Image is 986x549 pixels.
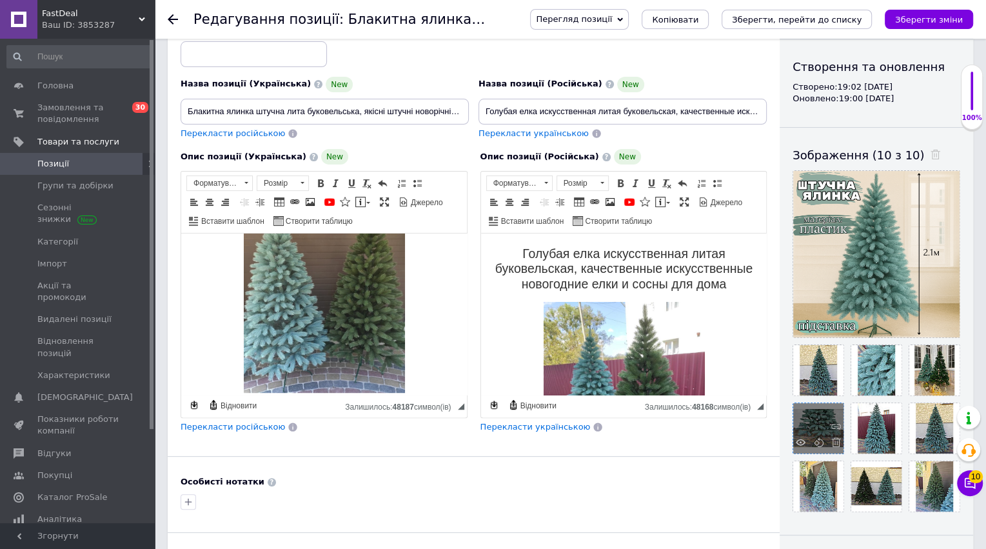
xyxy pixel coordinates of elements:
input: Наприклад, H&M жіноча сукня зелена 38 розмір вечірня максі з блискітками [181,99,469,125]
a: Вставити/видалити нумерований список [395,176,409,190]
a: Зменшити відступ [237,195,251,209]
a: Вставити шаблон [487,214,566,228]
span: Сезонні знижки [37,202,119,225]
a: Форматування [186,175,253,191]
span: Характеристики [37,370,110,381]
div: Повернутися назад [168,14,178,25]
span: Джерело [409,197,443,208]
a: Видалити форматування [660,176,674,190]
span: Товари та послуги [37,136,119,148]
i: Зберегти зміни [895,15,963,25]
button: Чат з покупцем10 [957,470,983,496]
span: Головна [37,80,74,92]
a: Зображення [303,195,317,209]
span: Відновлення позицій [37,335,119,359]
a: Розмір [557,175,609,191]
a: Вставити іконку [638,195,652,209]
a: Повернути (⌘+Z) [675,176,689,190]
input: Пошук [6,45,152,68]
span: Розмір [557,176,596,190]
a: Відновити [206,398,259,412]
h1: Редагування позиції: Блакитна ялинка штучна лита буковельська, якісні штучні новорічні ялинки та ... [193,12,963,27]
span: Назва позиції (Російська) [478,79,602,88]
span: New [614,149,641,165]
div: Ваш ID: 3853287 [42,19,155,31]
span: 48187 [392,403,413,412]
i: Зберегти, перейти до списку [732,15,862,25]
span: New [326,77,353,92]
div: Створено: 19:02 [DATE] [793,81,960,93]
a: По лівому краю [487,195,501,209]
a: По лівому краю [187,195,201,209]
span: Групи та добірки [37,180,113,192]
a: Максимізувати [377,195,391,209]
span: Замовлення та повідомлення [37,102,119,125]
a: Підкреслений (⌘+U) [344,176,359,190]
span: New [321,149,348,165]
button: Зберегти, перейти до списку [722,10,872,29]
span: Форматування [487,176,540,190]
a: Джерело [397,195,445,209]
span: Потягніть для зміни розмірів [757,403,764,410]
a: По правому краю [518,195,532,209]
a: Підкреслений (⌘+U) [644,176,658,190]
span: Каталог ProSale [37,492,107,503]
span: [DEMOGRAPHIC_DATA] [37,392,133,403]
a: Зображення [603,195,617,209]
a: Зробити резервну копію зараз [487,398,501,412]
button: Зберегти зміни [885,10,973,29]
a: Додати відео з YouTube [322,195,337,209]
a: Курсив (⌘+I) [629,176,643,190]
a: Вставити іконку [338,195,352,209]
iframe: Редактор, 5747BA62-61EB-4B03-8C80-430008D3712A [481,234,767,395]
a: Додати відео з YouTube [622,195,636,209]
a: Жирний (⌘+B) [313,176,328,190]
span: Створити таблицю [583,216,652,227]
span: Аналітика [37,514,82,525]
span: Опис позиції (Російська) [480,152,599,161]
div: 100% [961,114,982,123]
a: Зробити резервну копію зараз [187,398,201,412]
span: Форматування [187,176,240,190]
span: Вставити шаблон [199,216,264,227]
a: По правому краю [218,195,232,209]
a: По центру [502,195,517,209]
span: Показники роботи компанії [37,414,119,437]
span: Акції та промокоди [37,280,119,303]
span: Видалені позиції [37,314,112,325]
span: Копіювати [652,15,698,25]
a: Збільшити відступ [253,195,267,209]
a: Вставити повідомлення [653,195,672,209]
a: Максимізувати [677,195,691,209]
span: 10 [969,470,983,483]
span: Перекласти російською [181,128,285,138]
a: Видалити форматування [360,176,374,190]
span: Перегляд позиції [536,14,612,24]
a: Повернути (⌘+Z) [375,176,389,190]
span: Розмір [257,176,296,190]
span: Відгуки [37,448,71,459]
span: Перекласти українською [480,422,591,432]
a: Курсив (⌘+I) [329,176,343,190]
div: Зображення (10 з 10) [793,147,960,163]
span: Позиції [37,158,69,170]
span: Створити таблицю [284,216,353,227]
iframe: Редактор, F05ADB10-DCEC-40FA-9806-790CDCF835AB [181,234,467,395]
span: New [617,77,644,92]
div: Кiлькiсть символiв [345,399,457,412]
span: Відновити [219,401,257,412]
a: Вставити повідомлення [353,195,372,209]
span: Потягніть для зміни розмірів [458,403,464,410]
span: Джерело [709,197,743,208]
span: Опис позиції (Українська) [181,152,306,161]
a: Вставити/видалити маркований список [710,176,724,190]
a: Зменшити відступ [537,195,551,209]
input: Наприклад, H&M жіноча сукня зелена 38 розмір вечірня максі з блискітками [478,99,767,125]
span: Покупці [37,470,72,481]
a: Вставити/Редагувати посилання (⌘+L) [288,195,302,209]
a: Вставити/видалити маркований список [410,176,424,190]
a: Створити таблицю [571,214,654,228]
span: FastDeal [42,8,139,19]
span: 30 [132,102,148,113]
